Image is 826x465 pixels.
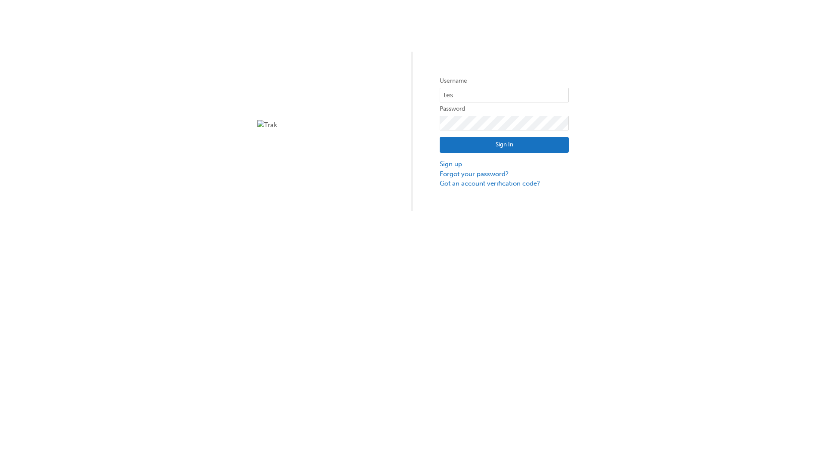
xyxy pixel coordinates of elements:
[440,169,569,179] a: Forgot your password?
[440,76,569,86] label: Username
[440,137,569,153] button: Sign In
[257,120,386,130] img: Trak
[440,104,569,114] label: Password
[440,179,569,189] a: Got an account verification code?
[440,159,569,169] a: Sign up
[440,88,569,102] input: Username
